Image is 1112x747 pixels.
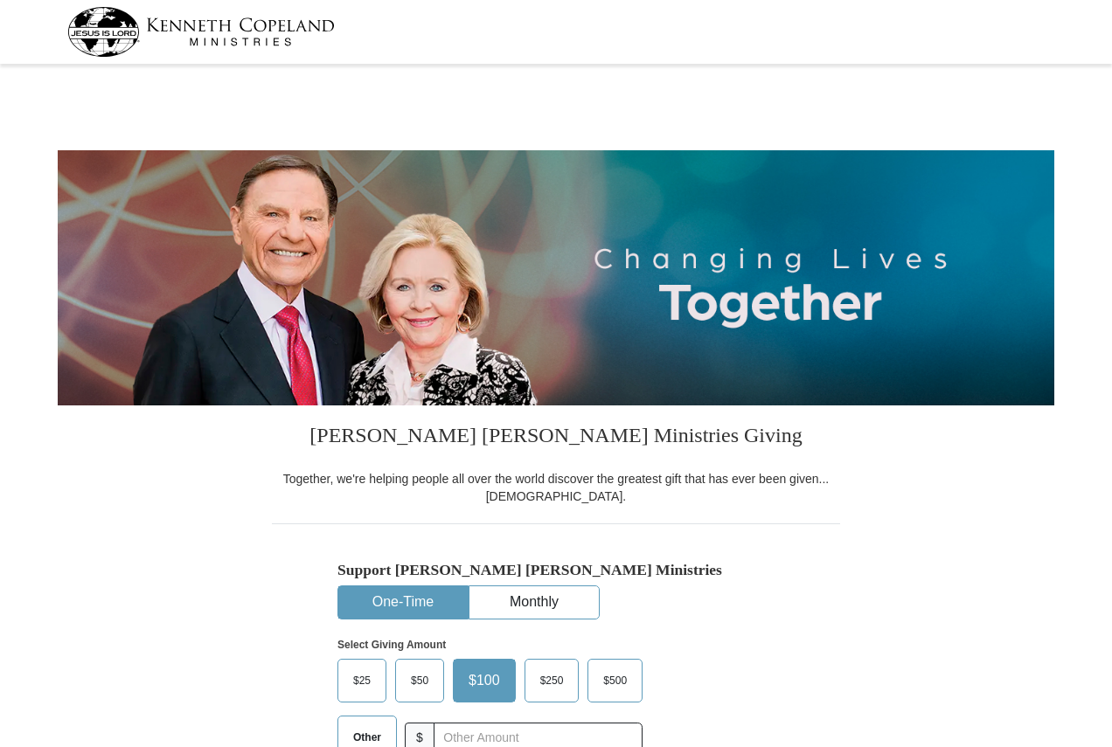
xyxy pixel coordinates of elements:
[402,667,437,694] span: $50
[532,667,573,694] span: $250
[460,667,509,694] span: $100
[337,639,446,651] strong: Select Giving Amount
[337,561,775,579] h5: Support [PERSON_NAME] [PERSON_NAME] Ministries
[272,405,840,470] h3: [PERSON_NAME] [PERSON_NAME] Ministries Giving
[338,586,468,619] button: One-Time
[272,470,840,505] div: Together, we're helping people all over the world discover the greatest gift that has ever been g...
[469,586,599,619] button: Monthly
[594,667,636,694] span: $500
[67,7,335,57] img: kcm-header-logo.svg
[344,667,379,694] span: $25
